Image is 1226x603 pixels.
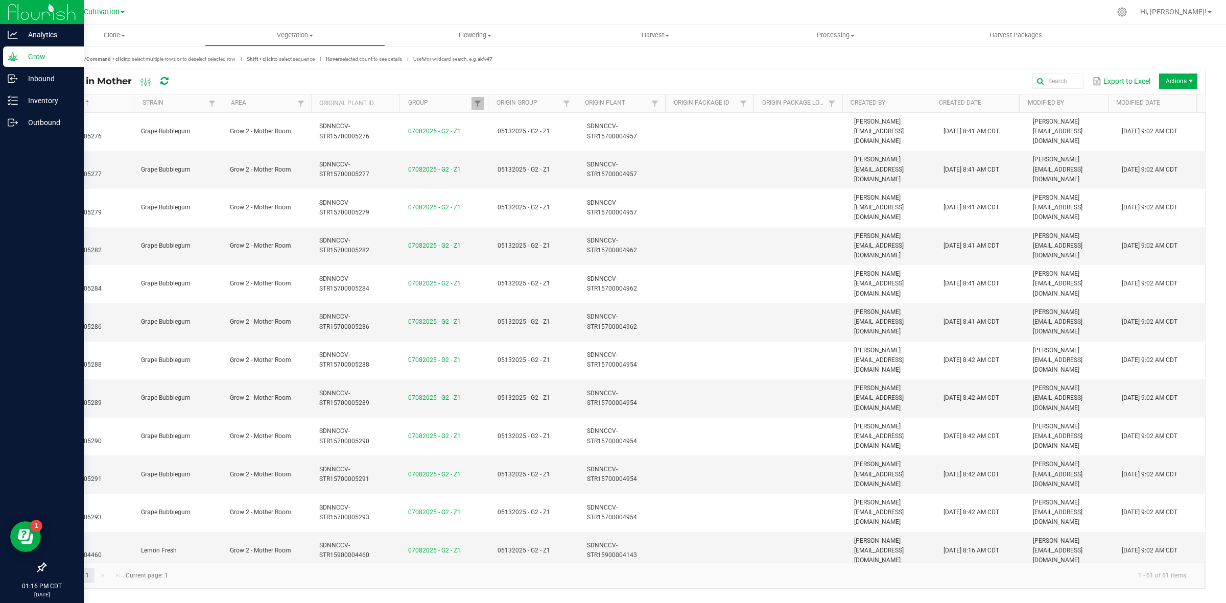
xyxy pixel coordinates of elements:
[413,56,492,62] span: Use for wildcard search, e.g.
[926,25,1106,46] a: Harvest Packages
[854,232,904,259] span: [PERSON_NAME][EMAIL_ADDRESS][DOMAIN_NAME]
[854,499,904,525] span: [PERSON_NAME][EMAIL_ADDRESS][DOMAIN_NAME]
[408,471,461,478] a: 07082025 - G2 - Z1
[8,95,18,106] inline-svg: Inventory
[84,8,120,16] span: Cultivation
[8,30,18,40] inline-svg: Analytics
[408,166,461,173] a: 07082025 - G2 - Z1
[8,52,18,62] inline-svg: Grow
[319,351,369,368] span: SDNNCCV-STR15700005288
[80,568,95,583] a: Page 1
[230,547,291,554] span: Grow 2 - Mother Room
[319,390,369,406] span: SDNNCCV-STR15700005289
[737,97,749,110] a: Filter
[1116,99,1193,107] a: Modified DateSortable
[408,509,461,516] a: 07082025 - G2 - Z1
[498,242,550,249] span: 05132025 - G2 - Z1
[1122,432,1177,440] span: [DATE] 9:02 AM CDT
[10,521,41,552] iframe: Resource center
[230,280,291,287] span: Grow 2 - Mother Room
[5,582,79,591] p: 01:16 PM CDT
[565,25,745,46] a: Harvest
[1122,356,1177,364] span: [DATE] 9:02 AM CDT
[25,31,205,40] span: Clone
[649,97,661,110] a: Filter
[1033,423,1082,449] span: [PERSON_NAME][EMAIL_ADDRESS][DOMAIN_NAME]
[854,118,904,144] span: [PERSON_NAME][EMAIL_ADDRESS][DOMAIN_NAME]
[498,394,550,401] span: 05132025 - G2 - Z1
[1033,384,1082,411] span: [PERSON_NAME][EMAIL_ADDRESS][DOMAIN_NAME]
[141,318,191,325] span: Grape Bubblegum
[326,56,402,62] span: selected count to see details
[141,128,191,135] span: Grape Bubblegum
[939,99,1016,107] a: Created DateSortable
[560,97,573,110] a: Filter
[319,313,369,330] span: SDNNCCV-STR15700005286
[174,567,1194,584] kendo-pager-info: 1 - 61 of 61 items
[498,318,550,325] span: 05132025 - G2 - Z1
[471,97,484,110] a: Filter
[944,128,999,135] span: [DATE] 8:41 AM CDT
[587,237,637,254] span: SDNNCCV-STR15700004962
[386,31,565,40] span: Flowering
[408,242,461,249] a: 07082025 - G2 - Z1
[141,471,191,478] span: Grape Bubblegum
[8,74,18,84] inline-svg: Inbound
[230,356,291,364] span: Grow 2 - Mother Room
[497,99,560,107] a: Origin GroupSortable
[1122,394,1177,401] span: [DATE] 9:02 AM CDT
[1032,74,1083,89] input: Search
[746,31,925,40] span: Processing
[408,128,461,135] a: 07082025 - G2 - Z1
[498,509,550,516] span: 05132025 - G2 - Z1
[1033,461,1082,487] span: [PERSON_NAME][EMAIL_ADDRESS][DOMAIN_NAME]
[230,128,291,135] span: Grow 2 - Mother Room
[762,99,826,107] a: Origin Package Lot NumberSortable
[565,31,745,40] span: Harvest
[315,55,326,63] span: |
[1033,118,1082,144] span: [PERSON_NAME][EMAIL_ADDRESS][DOMAIN_NAME]
[319,237,369,254] span: SDNNCCV-STR15700005282
[1122,471,1177,478] span: [DATE] 9:02 AM CDT
[478,56,492,62] strong: ak%47
[408,432,461,440] a: 07082025 - G2 - Z1
[230,432,291,440] span: Grow 2 - Mother Room
[944,356,999,364] span: [DATE] 8:42 AM CDT
[230,204,291,211] span: Grow 2 - Mother Room
[944,509,999,516] span: [DATE] 8:42 AM CDT
[76,56,126,62] strong: Ctrl/Command + click
[143,99,206,107] a: StrainSortable
[498,432,550,440] span: 05132025 - G2 - Z1
[587,313,637,330] span: SDNNCCV-STR15700004962
[205,31,385,40] span: Vegetation
[1090,73,1153,90] button: Export to Excel
[587,161,637,178] span: SDNNCCV-STR15700004957
[83,99,91,107] span: Sortable
[944,394,999,401] span: [DATE] 8:42 AM CDT
[587,390,637,406] span: SDNNCCV-STR15700004954
[319,275,369,292] span: SDNNCCV-STR15700005284
[408,394,461,401] a: 07082025 - G2 - Z1
[408,280,461,287] a: 07082025 - G2 - Z1
[587,199,637,216] span: SDNNCCV-STR15700004957
[1122,547,1177,554] span: [DATE] 9:02 AM CDT
[231,99,295,107] a: AreaSortable
[854,461,904,487] span: [PERSON_NAME][EMAIL_ADDRESS][DOMAIN_NAME]
[1122,509,1177,516] span: [DATE] 9:02 AM CDT
[944,318,999,325] span: [DATE] 8:41 AM CDT
[311,94,399,113] th: Original Plant ID
[674,99,738,107] a: Origin Package IDSortable
[205,25,385,46] a: Vegetation
[18,94,79,107] p: Inventory
[408,356,461,364] a: 07082025 - G2 - Z1
[1033,156,1082,182] span: [PERSON_NAME][EMAIL_ADDRESS][DOMAIN_NAME]
[53,73,186,90] div: Plants in Mother
[1033,308,1082,335] span: [PERSON_NAME][EMAIL_ADDRESS][DOMAIN_NAME]
[5,591,79,598] p: [DATE]
[587,466,637,483] span: SDNNCCV-STR15700004954
[854,384,904,411] span: [PERSON_NAME][EMAIL_ADDRESS][DOMAIN_NAME]
[944,242,999,249] span: [DATE] 8:41 AM CDT
[587,275,637,292] span: SDNNCCV-STR15700004962
[141,547,177,554] span: Lemon Fresh
[587,427,637,444] span: SDNNCCV-STR15700004954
